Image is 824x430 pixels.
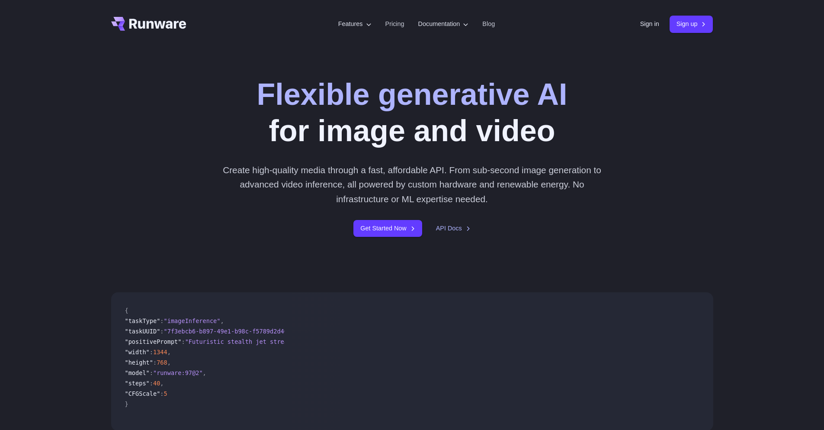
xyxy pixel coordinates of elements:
[167,349,171,356] span: ,
[256,78,567,111] strong: Flexible generative AI
[111,17,186,31] a: Go to /
[181,338,185,345] span: :
[164,317,221,324] span: "imageInference"
[153,369,203,376] span: "runware:97@2"
[125,380,150,387] span: "steps"
[670,16,713,32] a: Sign up
[164,390,167,397] span: 5
[482,19,495,29] a: Blog
[160,317,164,324] span: :
[436,223,471,233] a: API Docs
[125,338,182,345] span: "positivePrompt"
[153,359,157,366] span: :
[125,307,128,314] span: {
[157,359,167,366] span: 768
[353,220,422,237] a: Get Started Now
[220,317,224,324] span: ,
[256,76,567,149] h1: for image and video
[385,19,404,29] a: Pricing
[125,317,160,324] span: "taskType"
[203,369,206,376] span: ,
[125,401,128,407] span: }
[160,328,164,335] span: :
[125,359,153,366] span: "height"
[153,349,167,356] span: 1344
[164,328,298,335] span: "7f3ebcb6-b897-49e1-b98c-f5789d2d40d7"
[150,380,153,387] span: :
[150,369,153,376] span: :
[185,338,507,345] span: "Futuristic stealth jet streaking through a neon-lit cityscape with glowing purple exhaust"
[125,369,150,376] span: "model"
[167,359,171,366] span: ,
[219,163,605,206] p: Create high-quality media through a fast, affordable API. From sub-second image generation to adv...
[160,390,164,397] span: :
[125,349,150,356] span: "width"
[418,19,469,29] label: Documentation
[640,19,659,29] a: Sign in
[125,328,160,335] span: "taskUUID"
[338,19,372,29] label: Features
[125,390,160,397] span: "CFGScale"
[153,380,160,387] span: 40
[160,380,164,387] span: ,
[150,349,153,356] span: :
